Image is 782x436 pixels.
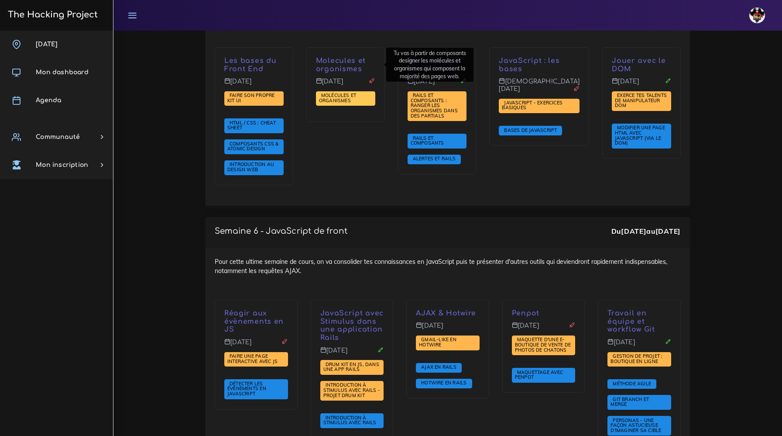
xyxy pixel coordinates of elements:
p: JavaScript : les bases [499,57,580,73]
span: Personas - une façon astucieuse d'imaginer sa cible [611,417,663,433]
p: [DATE] [316,78,375,92]
p: Les bases du Front End [224,57,284,73]
span: Git branch et merge [611,396,649,408]
p: [DATE] [607,339,671,353]
span: Modifier une page HTML avec JavaScript (via le DOM) [615,125,665,146]
p: [DATE] [408,78,467,92]
span: Drum kit en JS, dans une app Rails [323,361,379,373]
span: Faire une page interactive avec JS [227,353,280,364]
span: Introduction à Stimulus avec Rails [323,415,379,426]
span: Gmail-like en Hotwire [419,336,456,348]
span: Rails et composants : ranger les organismes dans des partials [411,92,458,118]
p: [DATE] [512,322,576,336]
img: avatar [749,7,765,23]
div: Du au [611,226,681,236]
div: Tu vas à partir de composants designer les molécules et organismes qui composent la majorité des ... [386,48,473,82]
span: Détecter les évènements en JavaScript [227,381,266,397]
span: JavaScript - Exercices basiques [502,100,562,111]
span: Exerce tes talents de manipulateur DOM [615,92,667,108]
p: [DATE] [224,78,284,92]
strong: [DATE] [621,227,646,235]
span: Alertes et Rails [411,156,458,162]
span: Maquettage avec Penpot [515,369,563,381]
p: [DATE] [320,347,384,361]
p: JavaScript avec Stimulus dans une application Rails [320,309,384,342]
span: Hotwire en Rails [419,380,469,386]
p: Travail en équipe et workflow Git [607,309,671,334]
p: Jouer avec le DOM [612,57,671,73]
span: [DATE] [36,41,58,48]
span: Maquette d'une e-boutique de vente de photos de chatons [515,336,571,353]
p: Semaine 6 - JavaScript de front [215,226,347,236]
span: Bases de JavaScript [502,127,559,133]
span: Gestion de projet : boutique en ligne [611,353,662,364]
p: [DATE] [416,322,480,336]
p: Penpot [512,309,576,318]
strong: [DATE] [655,227,681,235]
h3: The Hacking Project [5,10,98,20]
span: Mon dashboard [36,69,89,76]
span: Faire son propre kit UI [227,92,274,104]
span: Composants CSS & Atomic Design [227,141,278,152]
p: [DATE] [224,339,288,353]
p: [DATE] [612,78,671,92]
span: Molécules et organismes [319,92,357,104]
span: Mon inscription [36,162,88,168]
p: [DEMOGRAPHIC_DATA][DATE] [499,78,580,99]
p: Molecules et organismes [316,57,375,73]
span: HTML / CSS : cheat sheet [227,120,276,131]
span: Introduction à Stimulus avec Rails - Projet Drum Kit [323,382,380,398]
span: Agenda [36,97,61,104]
span: Introduction au design web [227,161,274,173]
span: Rails et composants [411,135,446,146]
p: AJAX & Hotwire [416,309,480,318]
p: Réagir aux évènements en JS [224,309,288,334]
span: AJAX en Rails [419,364,459,370]
span: Communauté [36,134,80,140]
span: Méthode Agile [611,381,653,387]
